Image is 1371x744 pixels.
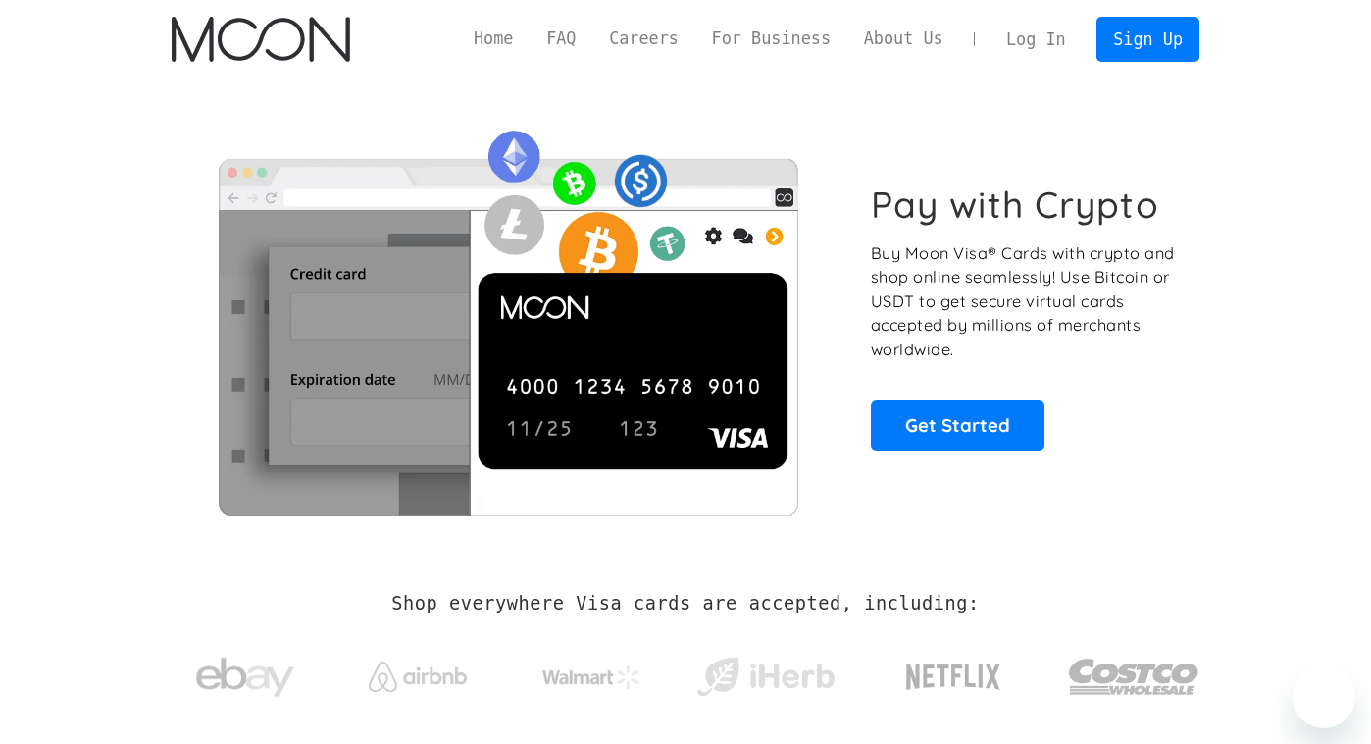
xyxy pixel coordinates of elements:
h1: Pay with Crypto [871,183,1159,227]
img: Moon Logo [172,17,349,62]
h2: Shop everywhere Visa cards are accepted, including: [391,593,979,614]
a: ebay [172,627,318,718]
img: Airbnb [369,662,467,692]
a: Log In [990,18,1082,61]
img: Costco [1068,640,1199,714]
a: Netflix [866,633,1041,712]
a: Home [457,27,530,51]
a: For Business [695,27,847,51]
a: Costco [1068,620,1199,723]
a: Airbnb [345,642,491,702]
a: Sign Up [1096,17,1198,61]
p: Buy Moon Visa® Cards with crypto and shop online seamlessly! Use Bitcoin or USDT to get secure vi... [871,241,1178,362]
img: Walmart [542,665,640,689]
img: Netflix [904,653,1002,702]
img: ebay [196,647,294,709]
a: About Us [847,27,960,51]
a: Get Started [871,400,1044,450]
a: Careers [592,27,694,51]
a: home [172,17,349,62]
a: iHerb [692,632,838,713]
img: iHerb [692,652,838,703]
a: FAQ [530,27,592,51]
a: Walmart [519,646,665,699]
iframe: Button to launch messaging window [1293,665,1355,728]
img: Moon Cards let you spend your crypto anywhere Visa is accepted. [172,117,843,515]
